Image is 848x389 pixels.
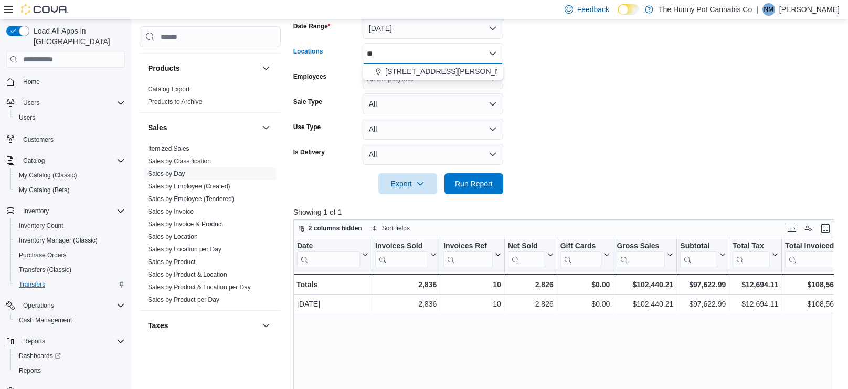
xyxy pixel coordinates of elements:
[375,278,437,291] div: 2,836
[23,337,45,345] span: Reports
[19,133,58,146] a: Customers
[148,246,221,253] a: Sales by Location per Day
[23,135,54,144] span: Customers
[148,258,196,266] a: Sales by Product
[617,278,673,291] div: $102,440.21
[19,251,67,259] span: Purchase Orders
[785,298,848,310] div: $108,565.29
[15,184,125,196] span: My Catalog (Beta)
[2,153,129,168] button: Catalog
[560,241,601,251] div: Gift Cards
[21,4,68,15] img: Cova
[148,195,234,203] a: Sales by Employee (Tendered)
[363,64,503,79] button: [STREET_ADDRESS][PERSON_NAME]
[10,218,129,233] button: Inventory Count
[15,219,125,232] span: Inventory Count
[2,131,129,146] button: Customers
[19,335,125,348] span: Reports
[15,234,125,247] span: Inventory Manager (Classic)
[148,283,251,291] a: Sales by Product & Location per Day
[148,157,211,165] a: Sales by Classification
[15,278,125,291] span: Transfers
[148,122,167,133] h3: Sales
[577,4,609,15] span: Feedback
[23,78,40,86] span: Home
[148,296,219,303] a: Sales by Product per Day
[15,264,125,276] span: Transfers (Classic)
[375,241,437,268] button: Invoices Sold
[260,121,272,134] button: Sales
[15,111,125,124] span: Users
[15,278,49,291] a: Transfers
[140,142,281,310] div: Sales
[617,298,673,310] div: $102,440.21
[19,299,125,312] span: Operations
[10,277,129,292] button: Transfers
[10,363,129,378] button: Reports
[19,113,35,122] span: Users
[297,241,368,268] button: Date
[294,222,366,235] button: 2 columns hidden
[680,241,717,268] div: Subtotal
[10,262,129,277] button: Transfers (Classic)
[297,298,368,310] div: [DATE]
[443,241,492,268] div: Invoices Ref
[19,352,61,360] span: Dashboards
[148,296,219,304] span: Sales by Product per Day
[19,132,125,145] span: Customers
[140,83,281,112] div: Products
[15,184,74,196] a: My Catalog (Beta)
[260,319,272,332] button: Taxes
[19,266,71,274] span: Transfers (Classic)
[363,119,503,140] button: All
[148,98,202,106] a: Products to Archive
[10,168,129,183] button: My Catalog (Classic)
[19,280,45,289] span: Transfers
[15,264,76,276] a: Transfers (Classic)
[19,75,125,88] span: Home
[29,26,125,47] span: Load All Apps in [GEOGRAPHIC_DATA]
[375,241,428,251] div: Invoices Sold
[293,123,321,131] label: Use Type
[363,93,503,114] button: All
[560,241,610,268] button: Gift Cards
[309,224,362,233] span: 2 columns hidden
[148,271,227,278] a: Sales by Product & Location
[148,63,258,73] button: Products
[15,364,125,377] span: Reports
[785,241,848,268] button: Total Invoiced
[443,241,501,268] button: Invoices Ref
[444,173,503,194] button: Run Report
[659,3,752,16] p: The Hunny Pot Cannabis Co
[733,241,778,268] button: Total Tax
[779,3,840,16] p: [PERSON_NAME]
[23,156,45,165] span: Catalog
[489,49,497,58] button: Close list of options
[296,278,368,291] div: Totals
[560,278,610,291] div: $0.00
[148,233,198,240] a: Sales by Location
[2,74,129,89] button: Home
[148,122,258,133] button: Sales
[19,154,49,167] button: Catalog
[762,3,775,16] div: Nick Miszuk
[148,320,258,331] button: Taxes
[148,207,194,216] span: Sales by Invoice
[819,222,832,235] button: Enter fullscreen
[785,241,840,268] div: Total Invoiced
[148,220,223,228] span: Sales by Invoice & Product
[10,349,129,363] a: Dashboards
[507,241,553,268] button: Net Sold
[148,86,189,93] a: Catalog Export
[785,278,848,291] div: $108,565.29
[680,241,726,268] button: Subtotal
[756,3,758,16] p: |
[786,222,798,235] button: Keyboard shortcuts
[363,18,503,39] button: [DATE]
[10,248,129,262] button: Purchase Orders
[148,170,185,178] span: Sales by Day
